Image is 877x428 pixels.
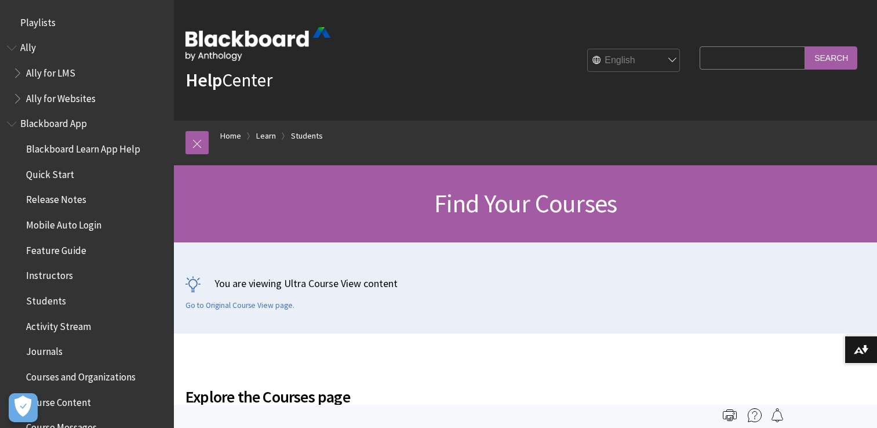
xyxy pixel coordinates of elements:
[434,187,617,219] span: Find Your Courses
[20,13,56,28] span: Playlists
[26,291,66,307] span: Students
[220,129,241,143] a: Home
[185,68,222,92] strong: Help
[26,215,101,231] span: Mobile Auto Login
[256,129,276,143] a: Learn
[185,68,272,92] a: HelpCenter
[20,38,36,54] span: Ally
[185,276,865,291] p: You are viewing Ultra Course View content
[748,408,762,422] img: More help
[185,300,294,311] a: Go to Original Course View page.
[26,266,73,282] span: Instructors
[26,190,86,206] span: Release Notes
[805,46,857,69] input: Search
[9,393,38,422] button: Open Preferences
[7,38,167,108] nav: Book outline for Anthology Ally Help
[185,385,694,409] span: Explore the Courses page
[723,408,737,422] img: Print
[26,393,91,408] span: Course Content
[185,27,330,61] img: Blackboard by Anthology
[588,49,681,72] select: Site Language Selector
[26,367,136,383] span: Courses and Organizations
[26,139,140,155] span: Blackboard Learn App Help
[770,408,784,422] img: Follow this page
[26,342,63,358] span: Journals
[26,89,96,104] span: Ally for Websites
[291,129,323,143] a: Students
[7,13,167,32] nav: Book outline for Playlists
[26,241,86,256] span: Feature Guide
[26,317,91,332] span: Activity Stream
[26,165,74,180] span: Quick Start
[20,114,87,130] span: Blackboard App
[26,63,75,79] span: Ally for LMS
